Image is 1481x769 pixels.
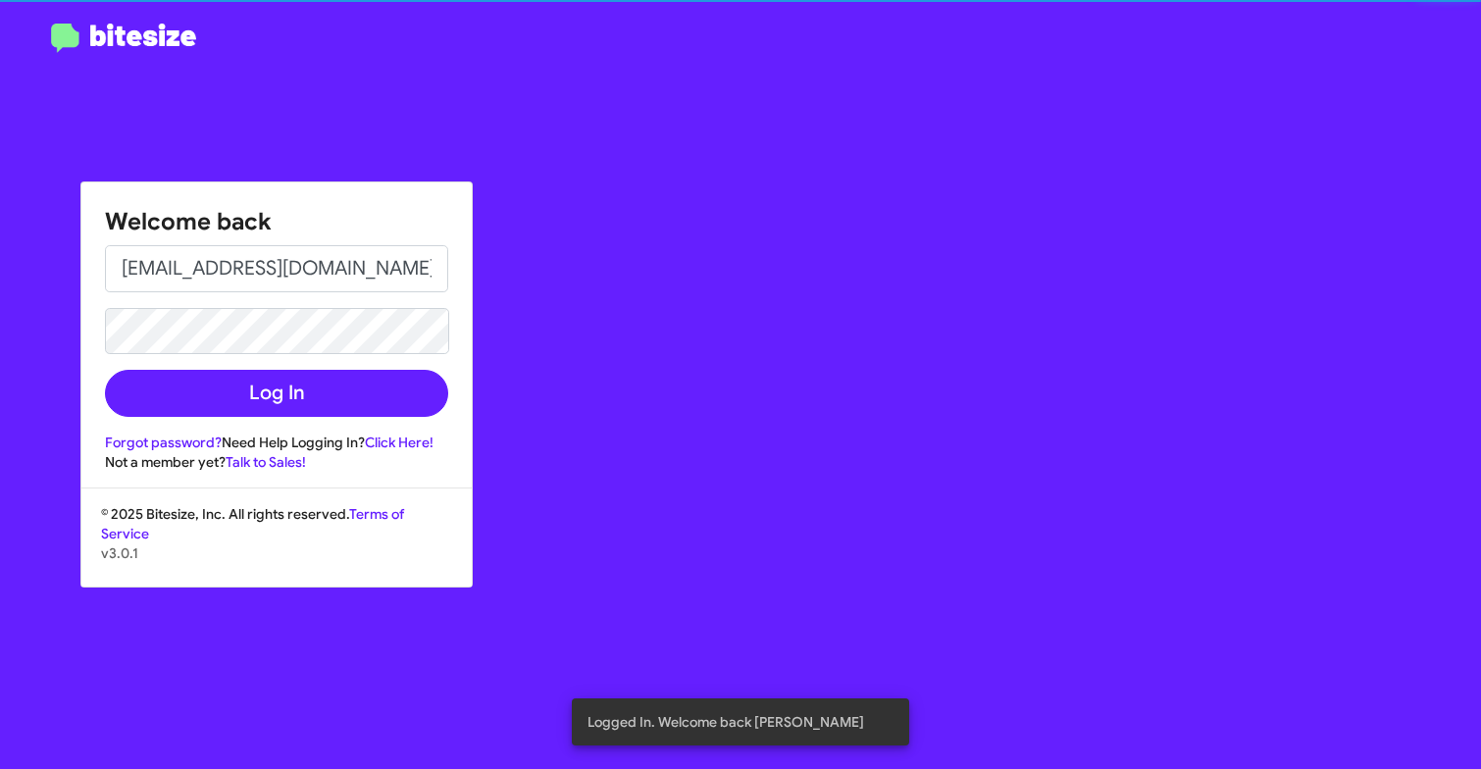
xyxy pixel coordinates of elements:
a: Terms of Service [101,505,404,542]
a: Talk to Sales! [226,453,306,471]
div: © 2025 Bitesize, Inc. All rights reserved. [81,504,472,587]
a: Forgot password? [105,434,222,451]
button: Log In [105,370,448,417]
span: Logged In. Welcome back [PERSON_NAME] [587,712,864,732]
div: Need Help Logging In? [105,433,448,452]
a: Click Here! [365,434,434,451]
h1: Welcome back [105,206,448,237]
input: Email address [105,245,448,292]
div: Not a member yet? [105,452,448,472]
p: v3.0.1 [101,543,452,563]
